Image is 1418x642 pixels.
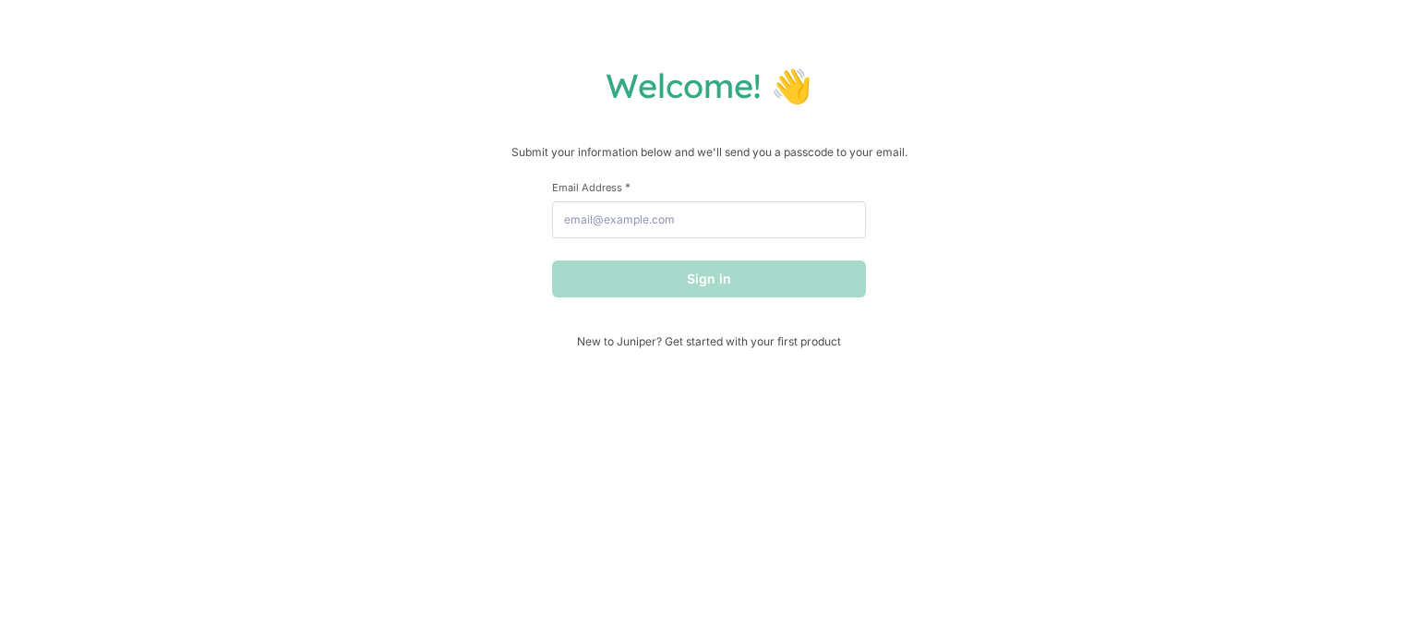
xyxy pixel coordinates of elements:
[625,180,631,194] span: This field is required.
[552,180,866,194] label: Email Address
[552,201,866,238] input: email@example.com
[552,334,866,348] span: New to Juniper? Get started with your first product
[18,143,1400,162] p: Submit your information below and we'll send you a passcode to your email.
[18,65,1400,106] h1: Welcome! 👋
